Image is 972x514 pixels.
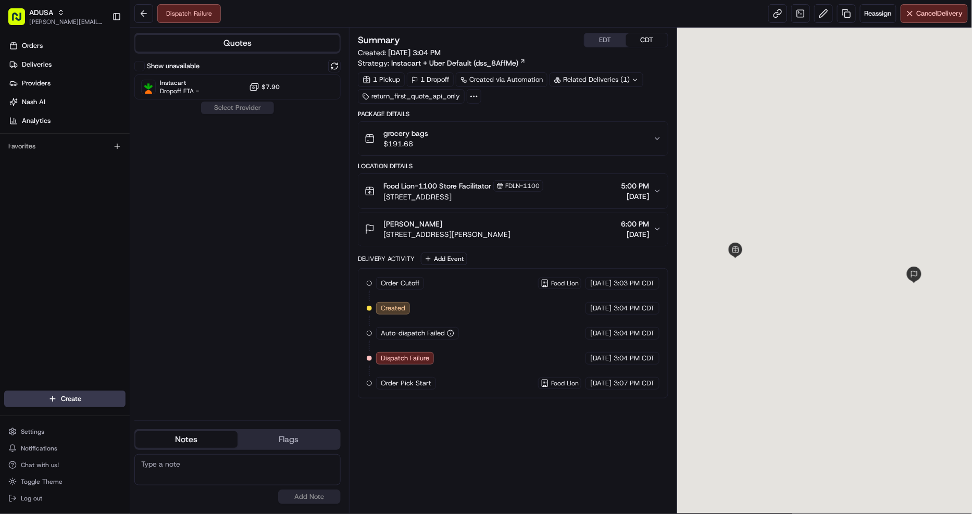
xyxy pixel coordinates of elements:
[614,304,655,313] span: 3:04 PM CDT
[4,391,126,407] button: Create
[4,56,130,73] a: Deliveries
[614,329,655,338] span: 3:04 PM CDT
[917,9,963,18] span: Cancel Delivery
[590,279,612,288] span: [DATE]
[147,61,200,71] label: Show unavailable
[590,354,612,363] span: [DATE]
[4,94,130,110] a: Nash AI
[22,60,52,69] span: Deliveries
[407,72,454,87] div: 1 Dropoff
[614,354,655,363] span: 3:04 PM CDT
[358,35,400,45] h3: Summary
[4,75,130,92] a: Providers
[590,304,612,313] span: [DATE]
[61,394,81,404] span: Create
[381,304,405,313] span: Created
[160,87,199,95] span: Dropoff ETA -
[551,379,579,387] span: Food Lion
[860,4,896,23] button: Reassign
[22,116,51,126] span: Analytics
[550,72,643,87] div: Related Deliveries (1)
[584,33,626,47] button: EDT
[388,48,441,57] span: [DATE] 3:04 PM
[456,72,547,87] a: Created via Automation
[22,79,51,88] span: Providers
[261,83,280,91] span: $7.90
[505,182,540,190] span: FDLN-1100
[4,491,126,506] button: Log out
[249,82,280,92] button: $7.90
[626,33,668,47] button: CDT
[391,58,526,68] a: Instacart + Uber Default (dss_8AffMe)
[901,4,968,23] button: CancelDelivery
[4,474,126,489] button: Toggle Theme
[358,174,668,208] button: Food Lion-1100 Store FacilitatorFDLN-1100[STREET_ADDRESS]5:00 PM[DATE]
[4,441,126,456] button: Notifications
[358,89,465,104] div: return_first_quote_api_only
[383,229,510,240] span: [STREET_ADDRESS][PERSON_NAME]
[381,354,429,363] span: Dispatch Failure
[551,279,579,287] span: Food Lion
[621,229,649,240] span: [DATE]
[21,444,57,453] span: Notifications
[614,379,655,388] span: 3:07 PM CDT
[621,219,649,229] span: 6:00 PM
[358,47,441,58] span: Created:
[135,35,340,52] button: Quotes
[421,253,467,265] button: Add Event
[4,424,126,439] button: Settings
[358,162,668,170] div: Location Details
[142,80,155,94] img: Instacart
[383,139,428,149] span: $191.68
[21,494,42,503] span: Log out
[865,9,892,18] span: Reassign
[590,329,612,338] span: [DATE]
[22,97,45,107] span: Nash AI
[358,212,668,246] button: [PERSON_NAME][STREET_ADDRESS][PERSON_NAME]6:00 PM[DATE]
[22,41,43,51] span: Orders
[381,379,431,388] span: Order Pick Start
[621,191,649,202] span: [DATE]
[135,431,238,448] button: Notes
[21,428,44,436] span: Settings
[358,110,668,118] div: Package Details
[29,18,104,26] button: [PERSON_NAME][EMAIL_ADDRESS][DOMAIN_NAME]
[160,79,199,87] span: Instacart
[381,279,419,288] span: Order Cutoff
[21,478,63,486] span: Toggle Theme
[621,181,649,191] span: 5:00 PM
[238,431,340,448] button: Flags
[391,58,518,68] span: Instacart + Uber Default (dss_8AffMe)
[614,279,655,288] span: 3:03 PM CDT
[29,7,53,18] button: ADUSA
[4,458,126,472] button: Chat with us!
[358,122,668,155] button: grocery bags$191.68
[4,112,130,129] a: Analytics
[383,192,543,202] span: [STREET_ADDRESS]
[381,329,445,338] span: Auto-dispatch Failed
[383,181,491,191] span: Food Lion-1100 Store Facilitator
[358,255,415,263] div: Delivery Activity
[358,72,405,87] div: 1 Pickup
[4,138,126,155] div: Favorites
[590,379,612,388] span: [DATE]
[21,461,59,469] span: Chat with us!
[358,58,526,68] div: Strategy:
[4,4,108,29] button: ADUSA[PERSON_NAME][EMAIL_ADDRESS][DOMAIN_NAME]
[383,128,428,139] span: grocery bags
[4,37,130,54] a: Orders
[383,219,442,229] span: [PERSON_NAME]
